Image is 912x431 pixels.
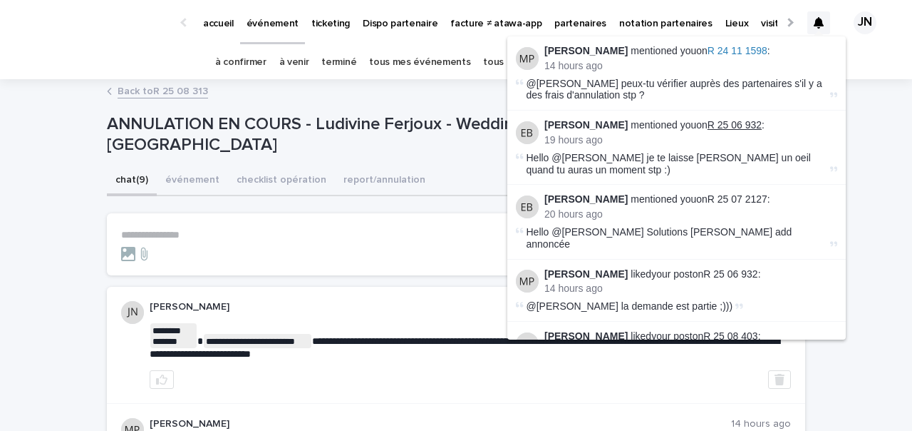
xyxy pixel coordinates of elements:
p: liked your post on R 25 08 403 : [544,330,837,343]
p: liked your post on R 25 06 932 : [544,268,837,280]
strong: [PERSON_NAME] [544,193,628,205]
img: Esteban Bolanos [516,196,539,218]
button: checklist opération [228,166,335,196]
p: 19 hours ago [544,134,837,146]
p: [PERSON_NAME] [150,418,731,430]
span: @[PERSON_NAME] la demande est partie ;))) [527,300,733,312]
p: 14 hours ago [544,60,837,72]
button: chat (9) [107,166,157,196]
span: @[PERSON_NAME] peux-tu vérifier auprès des partenaires s'il y a des frais d'annulation stp ? [527,78,822,101]
p: 14 hours ago [544,283,837,295]
a: R 25 06 932 [708,119,762,131]
p: 20 hours ago [544,208,837,220]
span: Hello @[PERSON_NAME] Solutions [PERSON_NAME] add annoncée [527,226,792,250]
button: événement [157,166,228,196]
p: [PERSON_NAME] [150,301,726,313]
strong: [PERSON_NAME] [544,330,628,342]
p: 14 hours ago [731,418,791,430]
p: mentioned you on : [544,119,837,131]
img: Maureen Pilaud [516,47,539,70]
a: terminé [321,46,356,79]
img: Cédric Corbin [516,333,539,355]
strong: [PERSON_NAME] [544,119,628,131]
img: Esteban Bolanos [516,121,539,144]
a: tous mes événements [369,46,470,79]
p: mentioned you on : [544,193,837,206]
a: tous les événements ATAWA [483,46,612,79]
button: report/annulation [335,166,434,196]
p: mentioned you on : [544,45,837,57]
p: ANNULATION EN COURS - Ludivine Ferjoux - Wedding - [GEOGRAPHIC_DATA] [107,114,695,156]
strong: [PERSON_NAME] [544,45,628,56]
span: Hello @[PERSON_NAME] je te laisse [PERSON_NAME] un oeil quand tu auras un moment stp :) [527,152,811,176]
img: Maureen Pilaud [516,270,539,293]
strong: [PERSON_NAME] [544,268,628,280]
img: Ls34BcGeRexTGTNfXpUC [28,9,167,37]
a: à venir [279,46,309,79]
a: Back toR 25 08 313 [118,82,208,98]
button: like this post [150,370,174,389]
button: Delete post [768,370,791,389]
a: à confirmer [215,46,266,79]
a: R 25 07 2127 [708,193,767,205]
span: R 24 11 1598 [708,45,767,56]
div: JN [854,11,876,34]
